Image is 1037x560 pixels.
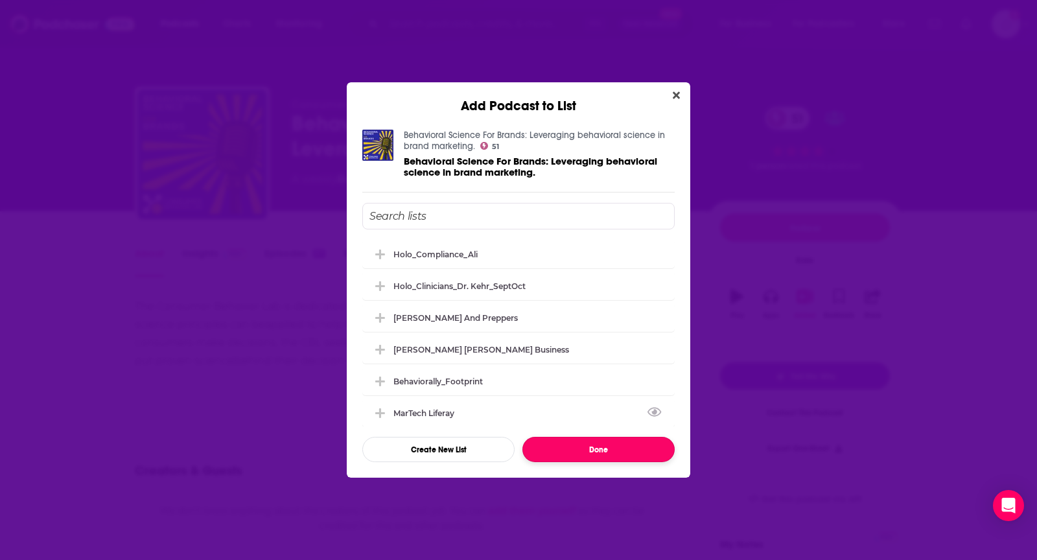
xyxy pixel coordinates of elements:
div: Phillip Cantrell Christian Business [362,335,675,364]
input: Search lists [362,203,675,229]
span: 51 [492,144,499,150]
div: Add Podcast To List [362,203,675,462]
button: Close [668,87,685,104]
a: Behavioral Science For Brands: Leveraging behavioral science in brand marketing. [404,156,675,178]
a: Behavioral Science For Brands: Leveraging behavioral science in brand marketing. [404,130,665,152]
img: Behavioral Science For Brands: Leveraging behavioral science in brand marketing. [362,130,393,161]
div: Richard Ryan_Surivivalist and Preppers [362,303,675,332]
div: [PERSON_NAME] and Preppers [393,313,518,323]
button: Create New List [362,437,515,462]
div: Holo_Compliance_Ali [393,250,478,259]
div: [PERSON_NAME] [PERSON_NAME] Business [393,345,569,355]
button: View Link [454,415,462,417]
div: Open Intercom Messenger [993,490,1024,521]
div: Add Podcast to List [347,82,690,114]
div: MarTech Liferay [362,399,675,427]
span: Behavioral Science For Brands: Leveraging behavioral science in brand marketing. [404,155,657,178]
div: MarTech Liferay [393,408,462,418]
div: Behaviorally_Footprint [393,377,483,386]
div: Holo_Compliance_Ali [362,240,675,268]
div: Behaviorally_Footprint [362,367,675,395]
button: Done [522,437,675,462]
a: 51 [480,142,499,150]
div: Holo_Clinicians_Dr. Kehr_SeptOct [362,272,675,300]
div: Holo_Clinicians_Dr. Kehr_SeptOct [393,281,526,291]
